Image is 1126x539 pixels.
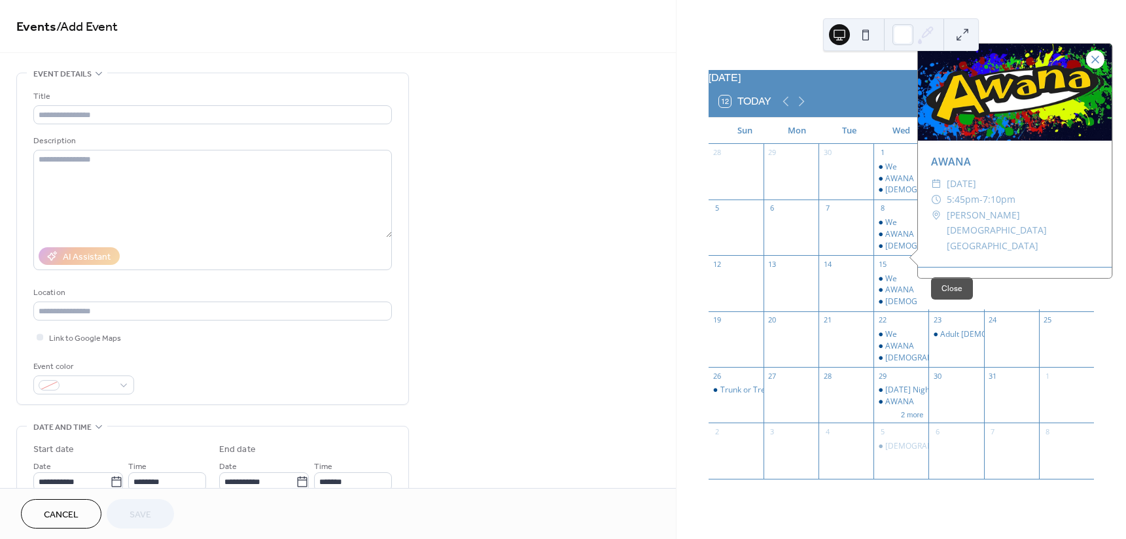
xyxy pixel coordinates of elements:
span: 7:10pm [983,192,1015,207]
div: Tue [823,118,875,144]
div: ​ [931,176,941,192]
div: Adult [DEMOGRAPHIC_DATA] Study [940,329,1070,340]
div: [DATE] [709,70,1094,86]
button: 12Today [714,92,776,111]
div: 22 [877,315,887,325]
div: AWANA [885,285,914,296]
span: Link to Google Maps [49,332,121,345]
div: AWANA [873,173,928,184]
a: Events [16,14,56,40]
div: 7 [988,426,998,436]
button: 2 more [896,408,928,419]
div: Adult Bible Study [928,329,983,340]
div: [DEMOGRAPHIC_DATA] Studies [885,184,1000,196]
span: - [979,192,983,207]
div: 28 [822,371,832,381]
div: Trunk or Treat [720,385,773,396]
div: ​ [931,207,941,223]
div: We [885,273,897,285]
div: We [873,217,928,228]
div: Bible Studies [873,296,928,307]
div: AWANA [885,173,914,184]
div: [DEMOGRAPHIC_DATA] Studies [885,353,1000,364]
div: AWANA [885,396,914,408]
div: AWANA [885,229,914,240]
span: 5:45pm [947,192,979,207]
div: We [873,162,928,173]
div: 5 [877,426,887,436]
span: Date [219,460,237,474]
div: 29 [767,148,777,158]
div: Mon [771,118,823,144]
span: Time [314,460,332,474]
div: AWANA [873,341,928,352]
div: Description [33,134,389,148]
div: 30 [932,371,942,381]
span: / Add Event [56,14,118,40]
div: Start date [33,443,74,457]
div: We [885,329,897,340]
div: Event color [33,360,132,374]
div: AWANA [873,396,928,408]
div: 28 [713,148,722,158]
div: [DEMOGRAPHIC_DATA] Studies [885,441,1000,452]
span: Time [128,460,147,474]
div: Bible Studies [873,353,928,364]
div: 14 [822,259,832,269]
div: Location [33,286,389,300]
span: Date [33,460,51,474]
div: [DATE] Night Meal [885,385,953,396]
div: Bible Studies [873,184,928,196]
div: 6 [932,426,942,436]
div: 24 [988,315,998,325]
div: Wed [875,118,927,144]
div: 6 [767,203,777,213]
div: AWANA [885,341,914,352]
div: Trunk or Treat [709,385,764,396]
button: Close [931,277,973,300]
div: 27 [767,371,777,381]
span: Event details [33,67,92,81]
div: 26 [713,371,722,381]
div: 5 [713,203,722,213]
div: 1 [1043,371,1053,381]
div: We [873,273,928,285]
div: 20 [767,315,777,325]
div: 1 [877,148,887,158]
div: AWANA [873,229,928,240]
div: 19 [713,315,722,325]
div: Title [33,90,389,103]
div: End date [219,443,256,457]
div: [DEMOGRAPHIC_DATA] Studies [885,241,1000,252]
div: 15 [877,259,887,269]
div: 8 [877,203,887,213]
div: [DEMOGRAPHIC_DATA] Studies [885,296,1000,307]
div: 8 [1043,426,1053,436]
div: We [885,162,897,173]
div: ​ [931,192,941,207]
div: 2 [713,426,722,436]
div: Wednesday Night Meal [873,385,928,396]
div: Bible Studies [873,241,928,252]
div: 7 [822,203,832,213]
div: AWANA [873,285,928,296]
span: Cancel [44,508,79,522]
div: 31 [988,371,998,381]
div: 30 [822,148,832,158]
span: [PERSON_NAME][DEMOGRAPHIC_DATA][GEOGRAPHIC_DATA] [947,207,1099,254]
div: 13 [767,259,777,269]
div: 3 [767,426,777,436]
div: 29 [877,371,887,381]
div: We [873,329,928,340]
button: Cancel [21,499,101,529]
div: AWANA [918,154,1112,169]
div: 23 [932,315,942,325]
div: 12 [713,259,722,269]
div: Sun [719,118,771,144]
div: We [885,217,897,228]
div: 4 [822,426,832,436]
span: Date and time [33,421,92,434]
div: Bible Studies [873,441,928,452]
span: [DATE] [947,176,976,192]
